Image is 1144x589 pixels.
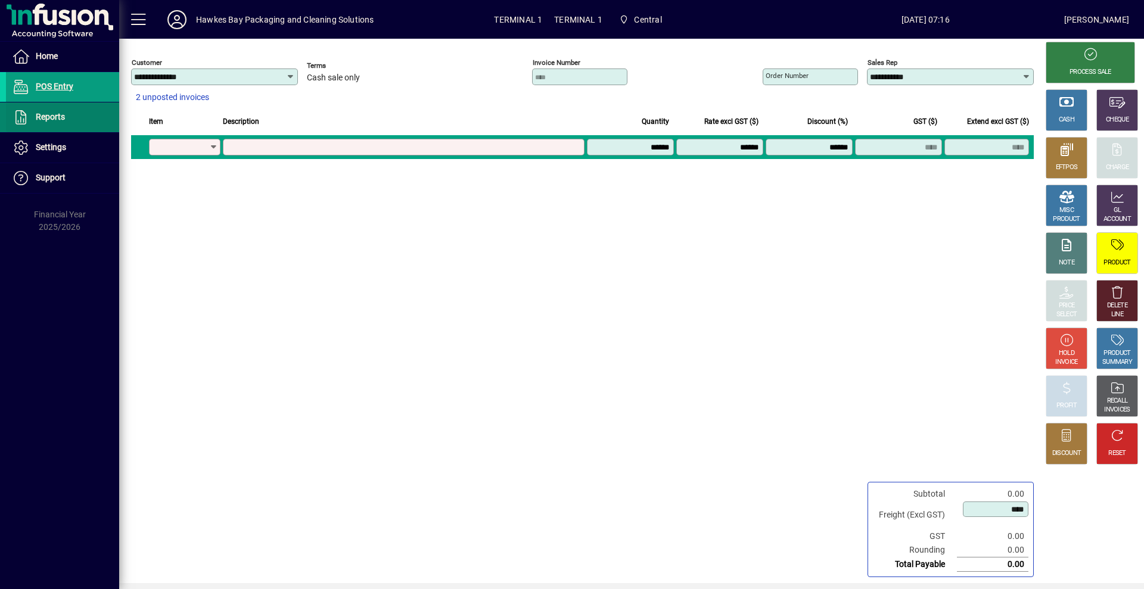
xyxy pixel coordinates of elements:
span: Central [634,10,661,29]
td: Total Payable [873,557,957,572]
div: PRODUCT [1103,349,1130,358]
div: PRICE [1059,301,1075,310]
div: ACCOUNT [1103,215,1131,224]
mat-label: Invoice number [533,58,580,67]
span: Central [614,9,667,30]
span: Item [149,115,163,128]
mat-label: Order number [766,71,809,80]
td: GST [873,529,957,543]
div: RESET [1108,449,1126,458]
span: Settings [36,142,66,152]
button: Profile [158,9,196,30]
span: 2 unposted invoices [136,91,209,104]
div: SELECT [1056,310,1077,319]
span: TERMINAL 1 [554,10,602,29]
div: HOLD [1059,349,1074,358]
span: Terms [307,62,378,70]
span: Support [36,173,66,182]
div: SUMMARY [1102,358,1132,367]
a: Reports [6,102,119,132]
td: 0.00 [957,543,1028,557]
div: MISC [1059,206,1074,215]
span: Description [223,115,259,128]
div: [PERSON_NAME] [1064,10,1129,29]
td: 0.00 [957,487,1028,501]
div: DELETE [1107,301,1127,310]
div: INVOICE [1055,358,1077,367]
div: LINE [1111,310,1123,319]
div: PRODUCT [1103,258,1130,267]
td: Freight (Excl GST) [873,501,957,529]
a: Settings [6,133,119,163]
div: PROCESS SALE [1070,68,1111,77]
div: GL [1114,206,1121,215]
span: POS Entry [36,82,73,91]
td: Subtotal [873,487,957,501]
span: Home [36,51,58,61]
div: CHARGE [1106,163,1129,172]
span: TERMINAL 1 [494,10,542,29]
a: Home [6,42,119,71]
mat-label: Customer [132,58,162,67]
span: Reports [36,112,65,121]
span: Quantity [642,115,669,128]
div: PROFIT [1056,401,1077,410]
button: 2 unposted invoices [131,87,214,108]
span: Cash sale only [307,73,360,83]
div: Hawkes Bay Packaging and Cleaning Solutions [196,10,374,29]
div: PRODUCT [1053,215,1080,224]
span: Extend excl GST ($) [967,115,1029,128]
div: DISCOUNT [1052,449,1081,458]
div: NOTE [1059,258,1074,267]
span: GST ($) [913,115,937,128]
td: 0.00 [957,557,1028,572]
a: Support [6,163,119,193]
div: CASH [1059,116,1074,124]
div: CHEQUE [1106,116,1129,124]
td: Rounding [873,543,957,557]
span: [DATE] 07:16 [787,10,1064,29]
div: INVOICES [1104,406,1130,415]
span: Rate excl GST ($) [704,115,758,128]
span: Discount (%) [807,115,848,128]
div: EFTPOS [1056,163,1078,172]
td: 0.00 [957,529,1028,543]
div: RECALL [1107,397,1128,406]
mat-label: Sales rep [868,58,897,67]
